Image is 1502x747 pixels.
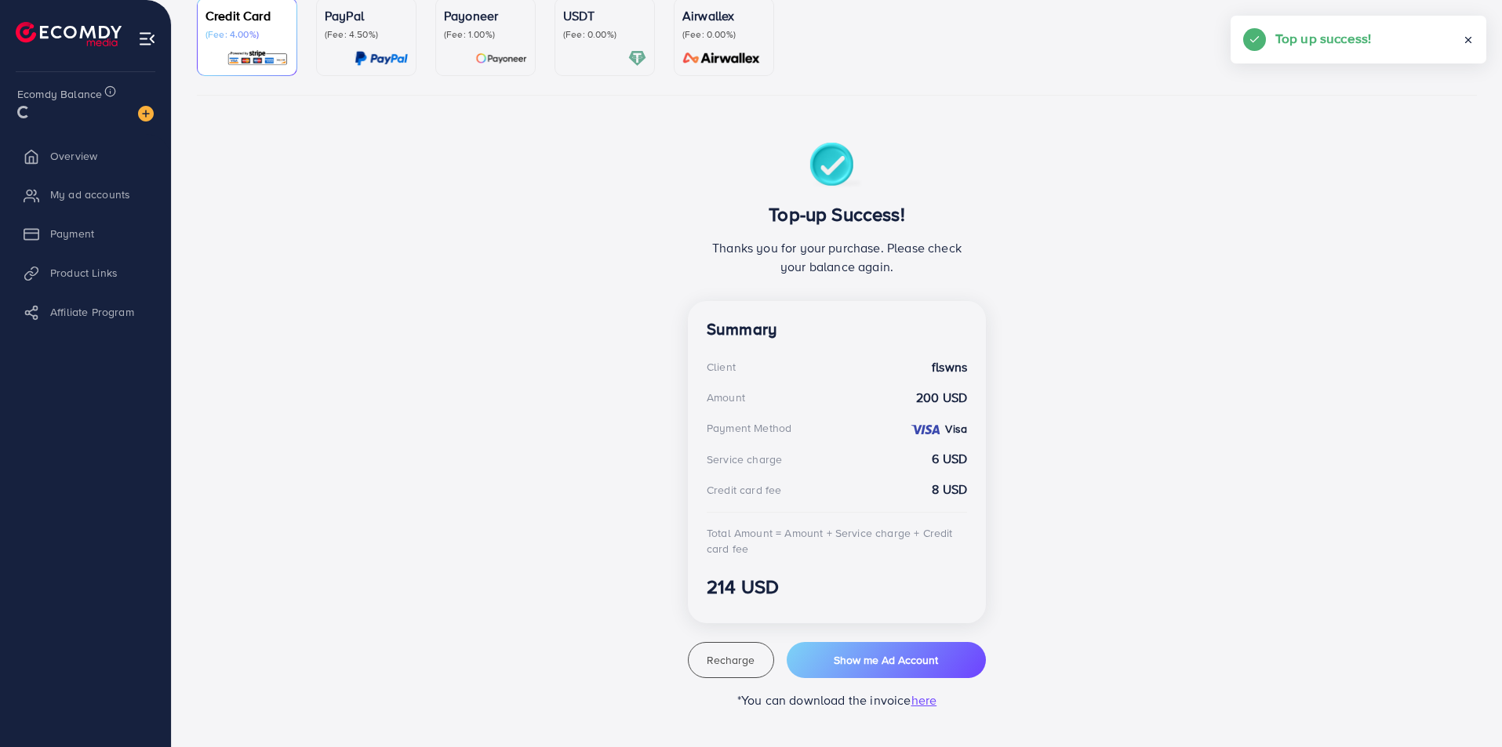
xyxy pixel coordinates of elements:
[707,359,736,375] div: Client
[325,28,408,41] p: (Fee: 4.50%)
[707,238,967,276] p: Thanks you for your purchase. Please check your balance again.
[916,389,967,407] strong: 200 USD
[563,6,646,25] p: USDT
[205,6,289,25] p: Credit Card
[678,49,766,67] img: card
[707,320,967,339] h4: Summary
[16,22,122,46] img: logo
[834,652,938,668] span: Show me Ad Account
[355,49,408,67] img: card
[932,450,967,468] strong: 6 USD
[138,106,154,121] img: image
[563,28,646,41] p: (Fee: 0.00%)
[707,525,967,557] div: Total Amount = Amount + Service charge + Credit card fee
[444,28,527,41] p: (Fee: 1.00%)
[475,49,527,67] img: card
[911,691,937,709] span: here
[707,420,791,436] div: Payment Method
[707,575,967,598] h3: 214 USD
[707,203,967,226] h3: Top-up Success!
[682,6,766,25] p: Airwallex
[1435,676,1490,735] iframe: Chat
[910,423,941,436] img: credit
[628,49,646,67] img: card
[688,691,986,709] p: *You can download the invoice
[325,6,408,25] p: PayPal
[138,30,156,48] img: menu
[205,28,289,41] p: (Fee: 4.00%)
[227,49,289,67] img: card
[707,652,755,668] span: Recharge
[17,86,102,102] span: Ecomdy Balance
[1275,28,1371,49] h5: Top up success!
[932,358,967,376] strong: flswns
[688,642,774,678] button: Recharge
[444,6,527,25] p: Payoneer
[787,642,986,678] button: Show me Ad Account
[945,421,967,437] strong: Visa
[932,480,967,499] strong: 8 USD
[707,390,745,405] div: Amount
[809,143,865,190] img: success
[707,451,782,467] div: Service charge
[707,482,781,498] div: Credit card fee
[682,28,766,41] p: (Fee: 0.00%)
